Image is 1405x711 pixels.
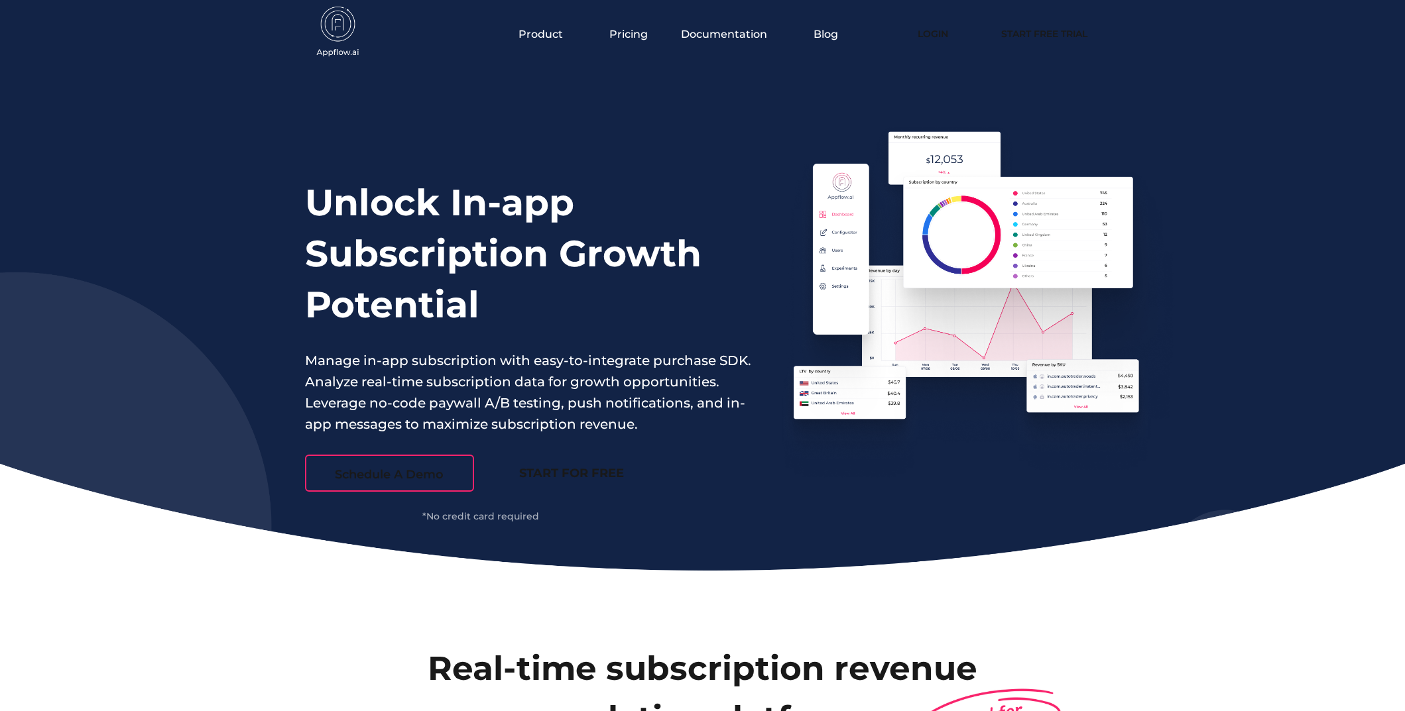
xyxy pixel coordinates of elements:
[519,28,563,40] span: Product
[681,28,780,40] button: Documentation
[305,350,752,435] p: Manage in-app subscription with easy-to-integrate purchase SDK. Analyze real-time subscription da...
[305,512,656,521] div: *No credit card required
[519,28,576,40] button: Product
[305,7,371,60] img: appflow.ai-logo
[487,455,656,492] a: START FOR FREE
[898,19,968,48] a: Login
[609,28,648,40] a: Pricing
[305,455,474,492] a: Schedule A Demo
[305,177,752,330] h1: Unlock In-app Subscription Growth Potential
[814,28,838,40] a: Blog
[681,28,767,40] span: Documentation
[988,19,1101,48] a: Start Free Trial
